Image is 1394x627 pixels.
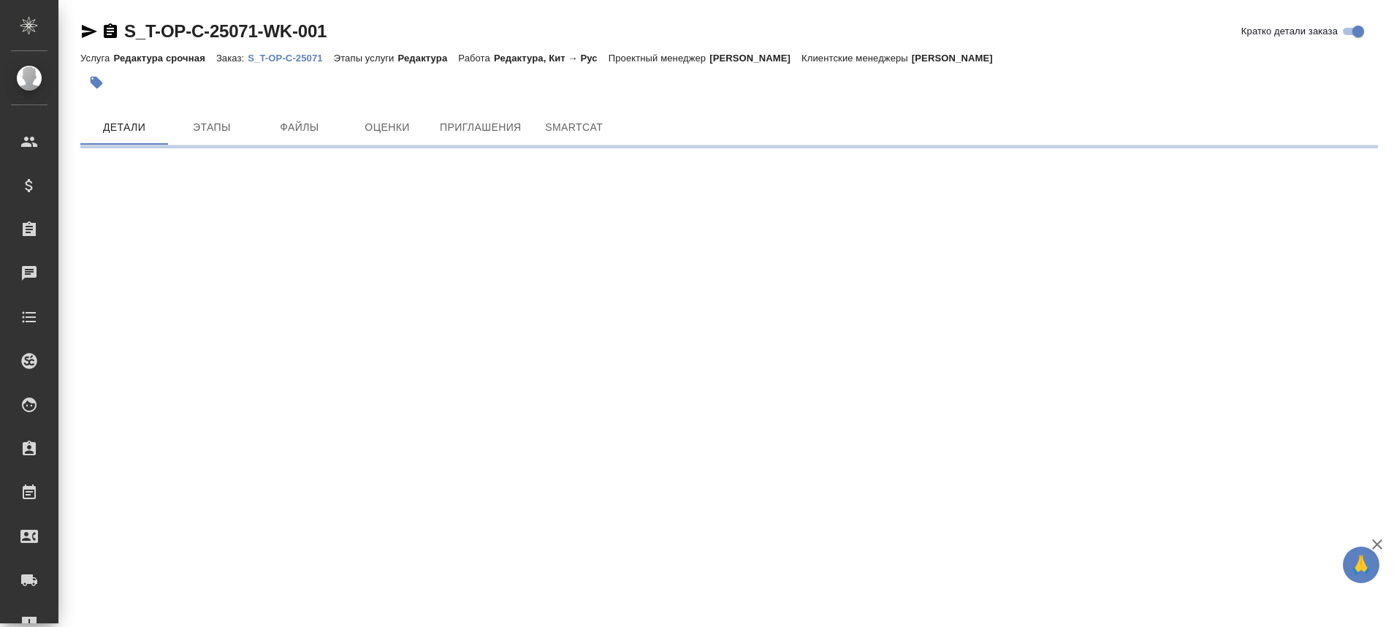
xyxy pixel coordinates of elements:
[1343,547,1379,583] button: 🙏
[264,118,335,137] span: Файлы
[89,118,159,137] span: Детали
[124,21,327,41] a: S_T-OP-C-25071-WK-001
[458,53,494,64] p: Работа
[177,118,247,137] span: Этапы
[80,66,113,99] button: Добавить тэг
[102,23,119,40] button: Скопировать ссылку
[352,118,422,137] span: Оценки
[248,51,333,64] a: S_T-OP-C-25071
[80,23,98,40] button: Скопировать ссылку для ЯМессенджера
[80,53,113,64] p: Услуга
[709,53,801,64] p: [PERSON_NAME]
[334,53,398,64] p: Этапы услуги
[1349,550,1374,580] span: 🙏
[912,53,1004,64] p: [PERSON_NAME]
[801,53,912,64] p: Клиентские менеджеры
[216,53,248,64] p: Заказ:
[248,53,333,64] p: S_T-OP-C-25071
[440,118,522,137] span: Приглашения
[398,53,459,64] p: Редактура
[1241,24,1338,39] span: Кратко детали заказа
[494,53,609,64] p: Редактура, Кит → Рус
[539,118,609,137] span: SmartCat
[609,53,709,64] p: Проектный менеджер
[113,53,216,64] p: Редактура срочная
